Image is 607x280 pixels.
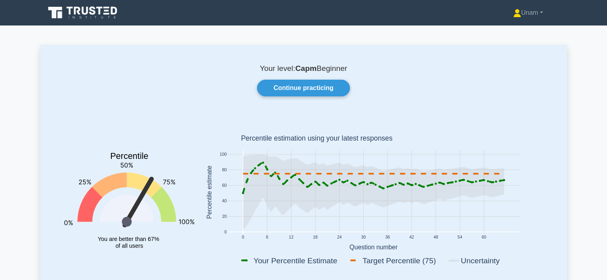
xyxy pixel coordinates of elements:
text: 100 [219,152,227,157]
text: 48 [433,235,438,240]
b: Capm [295,64,316,72]
text: 6 [266,235,268,240]
text: 0 [241,235,244,240]
text: 54 [457,235,462,240]
text: Question number [349,244,397,251]
text: 12 [289,235,293,240]
text: 0 [224,230,227,235]
text: 20 [222,215,227,219]
text: 36 [385,235,390,240]
text: 30 [361,235,366,240]
text: 60 [481,235,486,240]
text: Percentile [110,152,148,161]
text: 42 [409,235,414,240]
text: 24 [337,235,342,240]
tspan: You are better than 67% [98,236,159,242]
text: Percentile estimation using your latest responses [241,135,392,143]
p: Your level: Beginner [59,64,548,73]
a: Continue practicing [257,80,350,96]
text: 40 [222,199,227,203]
text: 18 [313,235,318,240]
text: 60 [222,183,227,188]
tspan: of all users [115,243,143,249]
a: Unam [494,5,562,21]
text: 80 [222,168,227,172]
text: Percentile estimate [206,166,212,219]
